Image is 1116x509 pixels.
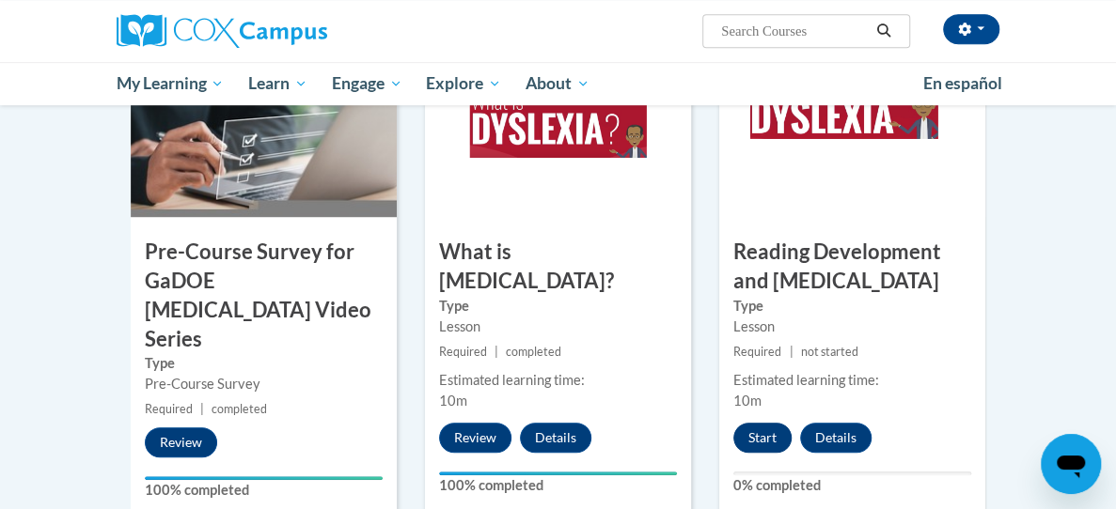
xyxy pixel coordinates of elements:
[495,345,498,359] span: |
[733,423,792,453] button: Start
[131,29,397,217] img: Course Image
[439,296,677,316] label: Type
[116,72,224,95] span: My Learning
[212,402,267,416] span: completed
[320,62,415,105] a: Engage
[439,370,677,391] div: Estimated learning time:
[801,345,858,359] span: not started
[439,471,677,475] div: Your progress
[733,393,762,409] span: 10m
[425,29,691,217] img: Course Image
[102,62,1014,105] div: Main menu
[145,353,383,374] label: Type
[943,14,999,44] button: Account Settings
[719,238,985,296] h3: Reading Development and [MEDICAL_DATA]
[414,62,513,105] a: Explore
[117,14,392,48] a: Cox Campus
[439,423,511,453] button: Review
[526,72,589,95] span: About
[439,393,467,409] span: 10m
[719,29,985,217] img: Course Image
[145,402,193,416] span: Required
[911,64,1014,103] a: En español
[425,238,691,296] h3: What is [MEDICAL_DATA]?
[439,475,677,496] label: 100% completed
[870,20,898,42] button: Search
[104,62,237,105] a: My Learning
[145,374,383,394] div: Pre-Course Survey
[733,475,971,496] label: 0% completed
[145,427,217,457] button: Review
[506,345,561,359] span: completed
[1041,434,1101,494] iframe: Button to launch messaging window
[145,476,383,480] div: Your progress
[439,345,487,359] span: Required
[236,62,320,105] a: Learn
[733,296,971,316] label: Type
[200,402,204,416] span: |
[513,62,602,105] a: About
[733,316,971,337] div: Lesson
[131,238,397,353] h3: Pre-Course Survey for GaDOE [MEDICAL_DATA] Video Series
[439,316,677,337] div: Lesson
[248,72,307,95] span: Learn
[789,345,793,359] span: |
[800,423,872,453] button: Details
[719,20,870,42] input: Search Courses
[332,72,402,95] span: Engage
[520,423,591,453] button: Details
[733,345,781,359] span: Required
[923,73,1002,93] span: En español
[117,14,327,48] img: Cox Campus
[733,370,971,391] div: Estimated learning time:
[145,480,383,501] label: 100% completed
[426,72,501,95] span: Explore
